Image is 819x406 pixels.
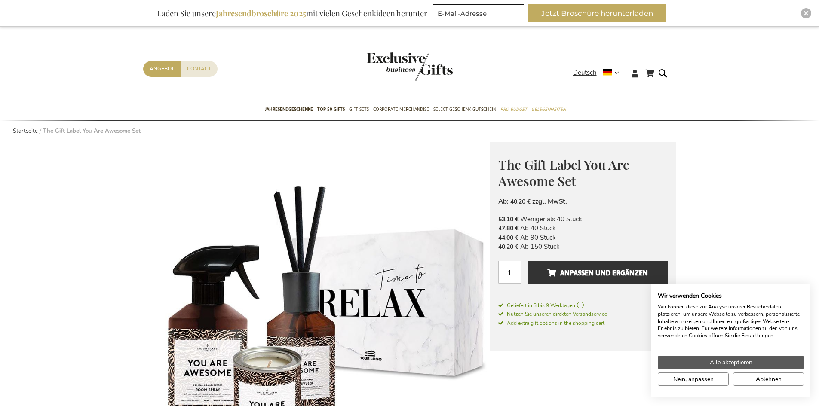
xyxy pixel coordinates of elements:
a: Add extra gift options in the shopping cart [498,318,668,327]
p: Wir können diese zur Analyse unserer Besucherdaten platzieren, um unsere Webseite zu verbessern, ... [658,303,804,339]
a: store logo [367,52,410,81]
span: Gift Sets [349,105,369,114]
span: TOP 50 Gifts [317,105,345,114]
button: Akzeptieren Sie alle cookies [658,356,804,369]
span: Select Geschenk Gutschein [433,105,496,114]
span: Anpassen und ergänzen [547,266,648,280]
h2: Wir verwenden Cookies [658,292,804,300]
span: Add extra gift options in the shopping cart [498,320,604,327]
div: Laden Sie unsere mit vielen Geschenkideen herunter [153,4,431,22]
span: The Gift Label You Are Awesome Set [498,156,629,190]
span: 53,10 € [498,215,518,223]
span: Pro Budget [500,105,527,114]
button: Jetzt Broschüre herunterladen [528,4,666,22]
span: Ab: [498,197,509,206]
span: Nutzen Sie unseren direkten Versandservice [498,311,607,317]
span: Nein, anpassen [673,375,714,384]
span: Ablehnen [756,375,782,384]
span: Deutsch [573,68,597,78]
div: Close [801,8,811,18]
a: Startseite [13,127,38,135]
div: Deutsch [573,68,625,78]
span: Jahresendgeschenke [265,105,313,114]
button: cookie Einstellungen anpassen [658,372,729,386]
li: Ab 40 Stück [498,224,668,233]
span: 47,80 € [498,224,518,232]
span: Gelegenheiten [531,105,566,114]
span: 44,00 € [498,234,518,242]
a: Contact [181,61,218,77]
button: Anpassen und ergänzen [528,261,667,284]
input: E-Mail-Adresse [433,4,524,22]
input: Menge [498,261,521,284]
span: Corporate Merchandise [373,105,429,114]
span: zzgl. MwSt. [532,197,567,206]
a: Angebot [143,61,181,77]
span: Alle akzeptieren [710,358,752,367]
a: Geliefert in 3 bis 9 Werktagen [498,302,668,309]
li: Weniger als 40 Stück [498,215,668,224]
b: Jahresendbroschüre 2025 [216,8,306,18]
strong: The Gift Label You Are Awesome Set [43,127,141,135]
img: Close [804,11,809,16]
form: marketing offers and promotions [433,4,527,25]
li: Ab 150 Stück [498,242,668,251]
img: Exclusive Business gifts logo [367,52,453,81]
span: 40,20 € [510,198,531,206]
li: Ab 90 Stück [498,233,668,242]
button: Alle verweigern cookies [733,372,804,386]
span: 40,20 € [498,243,518,251]
a: Nutzen Sie unseren direkten Versandservice [498,309,668,318]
